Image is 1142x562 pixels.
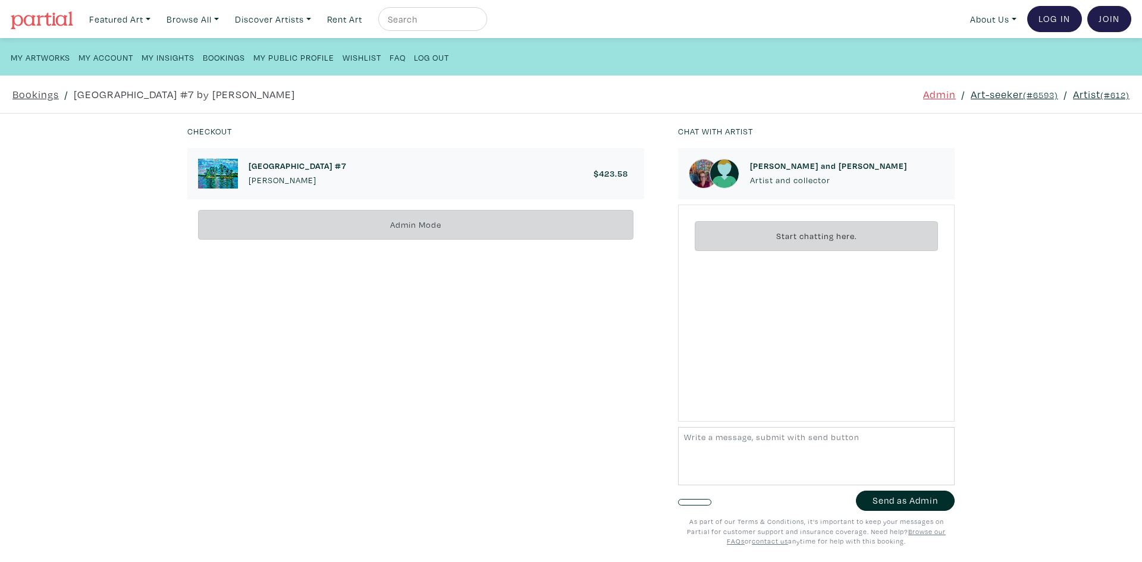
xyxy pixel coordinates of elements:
[11,49,70,65] a: My Artworks
[689,159,719,189] img: phpThumb.php
[594,168,628,178] h6: $
[142,49,194,65] a: My Insights
[343,52,381,63] small: Wishlist
[253,52,334,63] small: My Public Profile
[142,52,194,63] small: My Insights
[923,86,956,102] a: Admin
[1023,89,1058,101] small: (#6593)
[390,52,406,63] small: FAQ
[79,52,133,63] small: My Account
[198,210,633,240] div: Admin Mode
[727,527,946,546] a: Browse our FAQs
[203,52,245,63] small: Bookings
[74,86,295,102] a: [GEOGRAPHIC_DATA] #7 by [PERSON_NAME]
[161,7,224,32] a: Browse All
[187,125,232,137] small: Checkout
[961,86,965,102] span: /
[249,174,346,187] p: [PERSON_NAME]
[12,86,59,102] a: Bookings
[599,168,628,179] span: 423.58
[971,86,1058,102] a: Art-seeker(#6593)
[11,52,70,63] small: My Artworks
[64,86,68,102] span: /
[752,536,788,545] a: contact us
[687,517,946,545] small: As part of our Terms & Conditions, it's important to keep your messages on Partial for customer s...
[695,221,938,252] div: Start chatting here.
[1100,89,1130,101] small: (#612)
[322,7,368,32] a: Rent Art
[390,49,406,65] a: FAQ
[1027,6,1082,32] a: Log In
[414,49,449,65] a: Log Out
[79,49,133,65] a: My Account
[1073,86,1130,102] a: Artist(#612)
[343,49,381,65] a: Wishlist
[203,49,245,65] a: Bookings
[84,7,156,32] a: Featured Art
[253,49,334,65] a: My Public Profile
[414,52,449,63] small: Log Out
[230,7,316,32] a: Discover Artists
[249,161,346,186] a: [GEOGRAPHIC_DATA] #7 [PERSON_NAME]
[678,125,753,137] small: Chat with artist
[856,491,955,511] button: Send as Admin
[594,168,633,178] a: $423.58
[750,174,907,187] p: Artist and collector
[710,159,739,189] img: avatar.png
[198,159,238,189] img: phpThumb.php
[1087,6,1131,32] a: Join
[750,161,907,171] h6: [PERSON_NAME] and [PERSON_NAME]
[965,7,1022,32] a: About Us
[249,161,346,171] h6: [GEOGRAPHIC_DATA] #7
[1063,86,1068,102] span: /
[387,12,476,27] input: Search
